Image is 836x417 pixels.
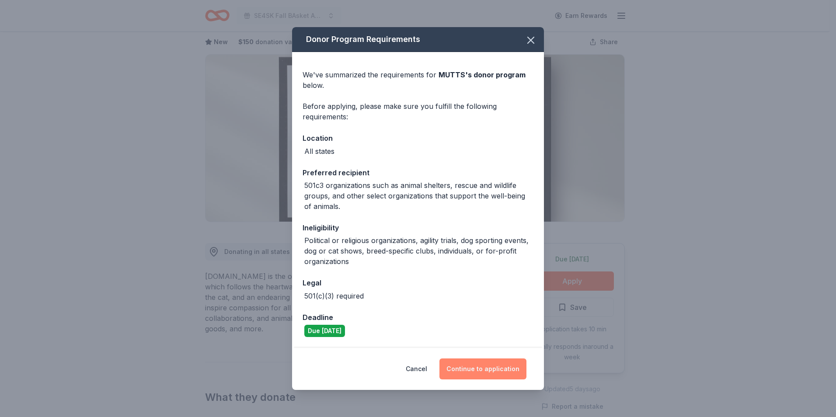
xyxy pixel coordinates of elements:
span: MUTTS 's donor program [439,70,526,79]
div: Before applying, please make sure you fulfill the following requirements: [303,101,533,122]
div: Donor Program Requirements [292,27,544,52]
div: Legal [303,277,533,288]
button: Continue to application [439,358,526,379]
div: Deadline [303,312,533,323]
div: All states [304,146,334,156]
div: We've summarized the requirements for below. [303,69,533,90]
div: Location [303,132,533,144]
button: Cancel [406,358,427,379]
div: Preferred recipient [303,167,533,178]
div: 501(c)(3) required [304,291,364,301]
div: Due [DATE] [304,325,345,337]
div: Political or religious organizations, agility trials, dog sporting events, dog or cat shows, bree... [304,235,533,267]
div: Ineligibility [303,222,533,233]
div: 501c3 organizations such as animal shelters, rescue and wildlife groups, and other select organiz... [304,180,533,212]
